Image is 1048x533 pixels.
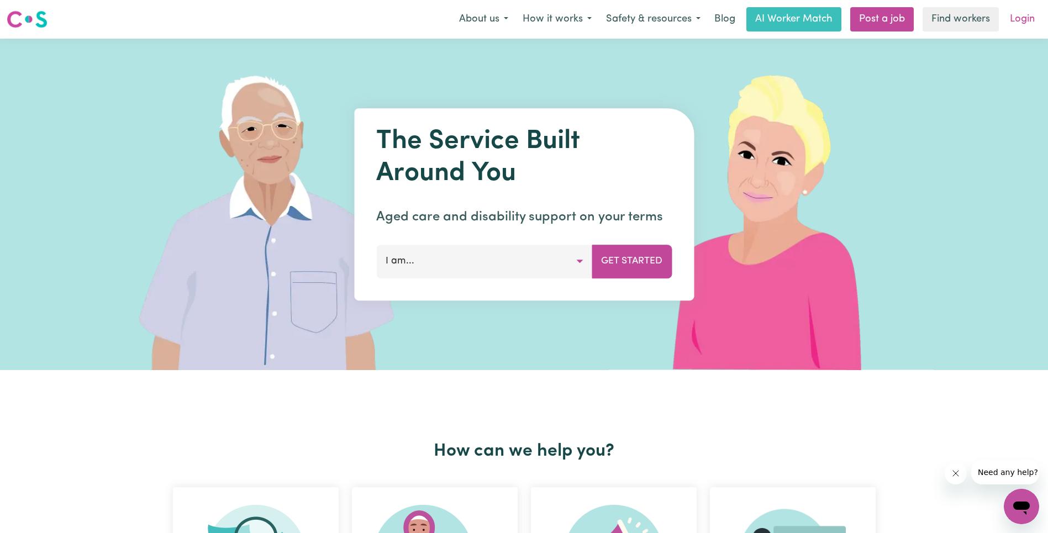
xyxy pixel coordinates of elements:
a: Post a job [850,7,914,31]
button: Get Started [592,245,672,278]
a: Find workers [923,7,999,31]
a: Blog [708,7,742,31]
iframe: Button to launch messaging window [1004,489,1039,524]
img: Careseekers logo [7,9,48,29]
button: About us [452,8,515,31]
button: Safety & resources [599,8,708,31]
a: Careseekers logo [7,7,48,32]
h1: The Service Built Around You [376,126,672,189]
button: How it works [515,8,599,31]
a: Login [1003,7,1041,31]
h2: How can we help you? [166,441,882,462]
button: I am... [376,245,592,278]
p: Aged care and disability support on your terms [376,207,672,227]
iframe: Message from company [971,460,1039,484]
a: AI Worker Match [746,7,841,31]
iframe: Close message [945,462,967,484]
